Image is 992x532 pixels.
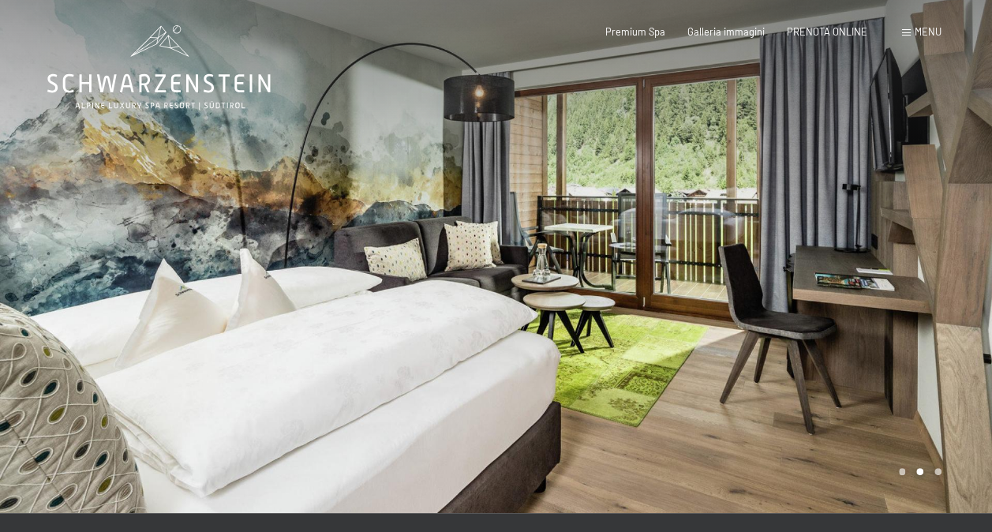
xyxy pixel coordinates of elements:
a: Premium Spa [605,25,665,38]
a: Galleria immagini [687,25,765,38]
span: Menu [915,25,941,38]
a: PRENOTA ONLINE [787,25,867,38]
